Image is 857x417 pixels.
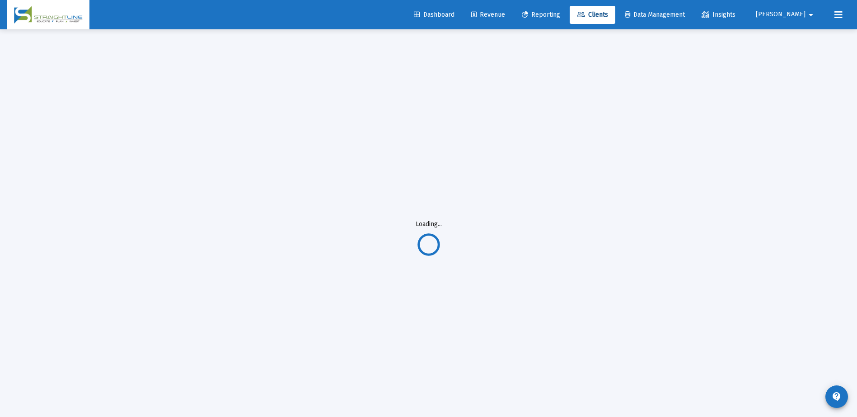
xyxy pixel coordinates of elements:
[745,5,827,23] button: [PERSON_NAME]
[618,6,692,24] a: Data Management
[702,11,735,19] span: Insights
[407,6,462,24] a: Dashboard
[14,6,83,24] img: Dashboard
[756,11,805,19] span: [PERSON_NAME]
[831,391,842,402] mat-icon: contact_support
[471,11,505,19] span: Revenue
[625,11,685,19] span: Data Management
[414,11,454,19] span: Dashboard
[570,6,615,24] a: Clients
[522,11,560,19] span: Reporting
[464,6,512,24] a: Revenue
[577,11,608,19] span: Clients
[805,6,816,24] mat-icon: arrow_drop_down
[515,6,567,24] a: Reporting
[694,6,743,24] a: Insights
